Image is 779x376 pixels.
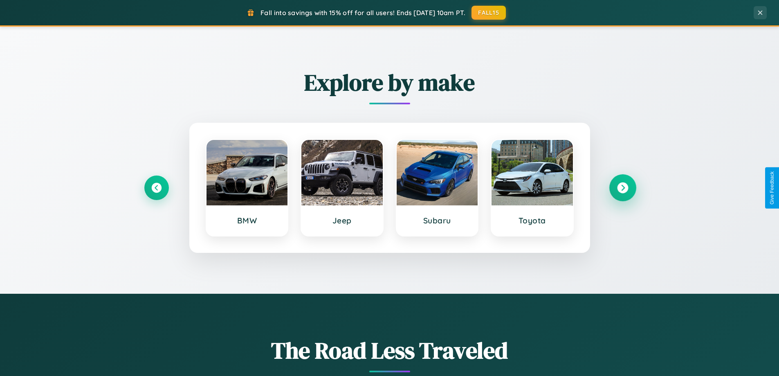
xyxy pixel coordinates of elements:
[144,67,635,98] h2: Explore by make
[260,9,465,17] span: Fall into savings with 15% off for all users! Ends [DATE] 10am PT.
[144,335,635,366] h1: The Road Less Traveled
[215,216,280,225] h3: BMW
[471,6,506,20] button: FALL15
[500,216,565,225] h3: Toyota
[310,216,375,225] h3: Jeep
[769,171,775,205] div: Give Feedback
[405,216,470,225] h3: Subaru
